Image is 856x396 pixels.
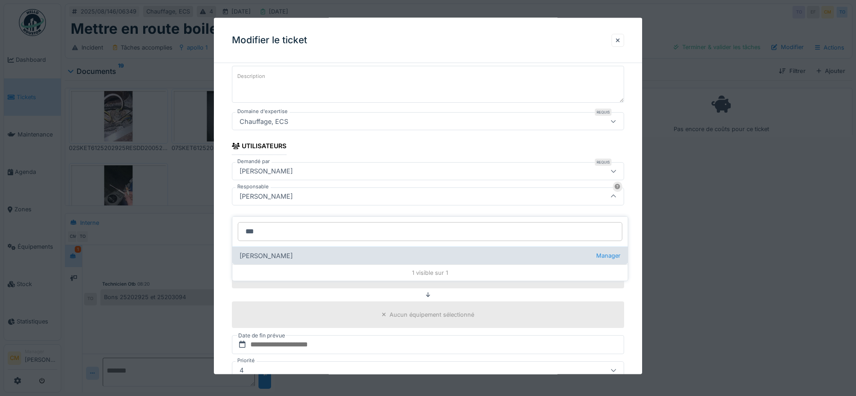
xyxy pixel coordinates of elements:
label: Priorité [236,357,257,364]
div: Utilisateurs [232,139,286,155]
div: [PERSON_NAME] [236,191,296,201]
h3: Modifier le ticket [232,35,307,46]
div: 1 visible sur 1 [232,264,628,281]
div: Aucun équipement sélectionné [390,310,474,319]
label: Demandé par [236,157,272,165]
label: Domaine d'expertise [236,108,290,115]
div: Localisation [232,214,285,229]
div: [PERSON_NAME] [236,166,296,176]
div: [PERSON_NAME] [232,246,628,264]
div: Requis [595,158,611,165]
div: Chauffage, ECS [236,116,292,126]
span: Manager [596,251,620,260]
label: Description [236,71,267,82]
label: Date de fin prévue [237,331,286,341]
div: 4 [236,365,247,375]
div: Requis [595,109,611,116]
label: Responsable [236,182,271,190]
